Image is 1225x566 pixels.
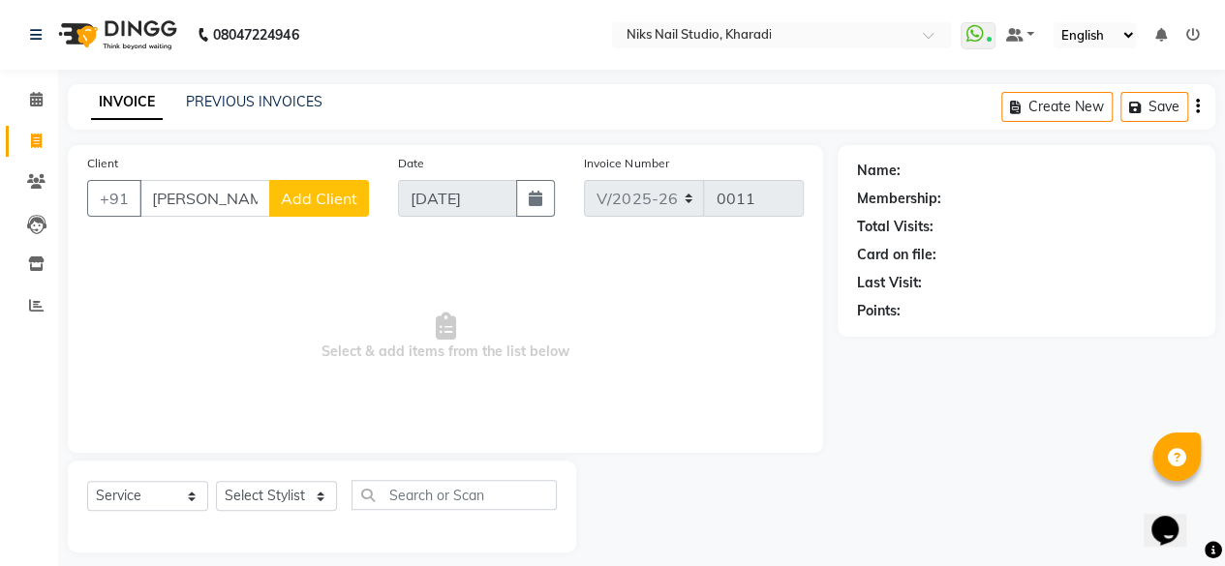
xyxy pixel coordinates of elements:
label: Client [87,155,118,172]
button: Create New [1001,92,1113,122]
div: Name: [857,161,901,181]
div: Membership: [857,189,941,209]
a: INVOICE [91,85,163,120]
div: Card on file: [857,245,936,265]
div: Last Visit: [857,273,922,293]
button: Add Client [269,180,369,217]
label: Date [398,155,424,172]
b: 08047224946 [213,8,298,62]
button: +91 [87,180,141,217]
button: Save [1120,92,1188,122]
span: Select & add items from the list below [87,240,804,433]
input: Search or Scan [352,480,557,510]
input: Search by Name/Mobile/Email/Code [139,180,270,217]
iframe: chat widget [1144,489,1206,547]
label: Invoice Number [584,155,668,172]
img: logo [49,8,182,62]
div: Total Visits: [857,217,934,237]
div: Points: [857,301,901,321]
span: Add Client [281,189,357,208]
a: PREVIOUS INVOICES [186,93,322,110]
